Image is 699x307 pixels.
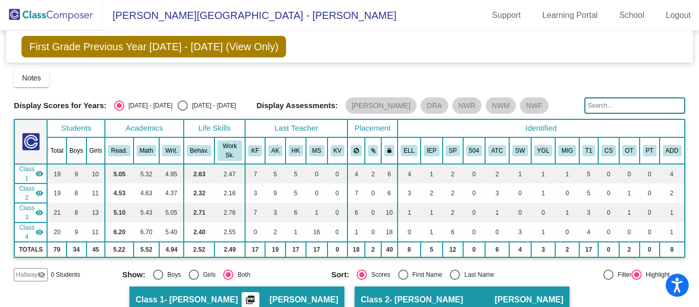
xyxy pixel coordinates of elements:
td: 5.05 [159,203,184,222]
td: 9 [67,164,86,183]
td: 1 [398,203,421,222]
th: Attendance Concern [485,137,509,164]
td: 0 [398,222,421,242]
td: 17 [579,242,599,257]
td: 0 [463,242,486,257]
th: Child Study [598,137,619,164]
td: 2.47 [214,164,245,183]
span: - [PERSON_NAME] [389,295,463,305]
td: 2.55 [214,222,245,242]
td: 2.40 [184,222,214,242]
div: Both [233,270,250,279]
td: 6 [381,164,398,183]
button: YGL [534,145,553,156]
td: 0 [509,183,531,203]
td: 16 [306,222,327,242]
td: 1 [421,222,443,242]
td: 4 [579,222,599,242]
td: 0 [327,242,348,257]
button: AK [268,145,282,156]
td: 0 [365,203,382,222]
span: Class 3 [18,203,35,222]
td: 0 [640,203,660,222]
th: Hannah Kuipers [286,137,306,164]
td: 12 [443,242,463,257]
td: 9 [265,183,286,203]
td: 5.10 [105,203,134,222]
td: 5 [286,183,306,203]
td: 7 [347,183,365,203]
td: 5.52 [134,242,159,257]
td: 0 [327,183,348,203]
span: Class 2 [18,184,35,202]
td: 4.37 [159,183,184,203]
div: [DATE] - [DATE] [188,101,236,110]
td: 2 [555,242,579,257]
button: 504 [466,145,483,156]
mat-chip: DRA [421,97,448,114]
td: 0 [598,183,619,203]
td: 3 [509,222,531,242]
span: [PERSON_NAME][GEOGRAPHIC_DATA] - [PERSON_NAME] [102,7,397,24]
td: 4 [398,164,421,183]
td: 8 [67,183,86,203]
th: Keep with students [365,137,382,164]
td: 3 [245,183,265,203]
td: 1 [286,222,306,242]
td: 4 [509,242,531,257]
button: IEP [424,145,440,156]
mat-chip: NWF [520,97,549,114]
a: Logout [658,7,699,24]
mat-chip: NWR [452,97,482,114]
button: SW [512,145,528,156]
td: 0 [485,222,509,242]
a: School [611,7,652,24]
a: Support [484,7,529,24]
td: Megan Stoneman - Stoneman [14,222,47,242]
td: 1 [306,203,327,222]
span: 0 Students [51,270,80,279]
td: 0 [598,164,619,183]
button: CS [601,145,616,156]
td: 13 [86,203,105,222]
div: First Name [408,270,443,279]
div: Scores [367,270,390,279]
td: 1 [485,203,509,222]
td: 2 [365,242,382,257]
button: PT [643,145,657,156]
td: 0 [463,183,486,203]
td: Kelli Gross - Gross [14,203,47,222]
td: 1 [555,164,579,183]
td: 17 [245,242,265,257]
td: 2.76 [214,203,245,222]
td: 0 [463,164,486,183]
button: KV [331,145,345,156]
mat-chip: [PERSON_NAME] [345,97,417,114]
span: - [PERSON_NAME] [164,295,238,305]
td: 6 [485,242,509,257]
button: MS [309,145,324,156]
td: 34 [67,242,86,257]
td: 6 [443,222,463,242]
td: 2 [485,164,509,183]
td: 0 [306,183,327,203]
td: 5.05 [105,164,134,183]
td: 0 [640,164,660,183]
td: 0 [619,222,640,242]
td: 10 [381,203,398,222]
td: 1 [660,222,685,242]
td: 0 [327,164,348,183]
th: Title I [579,137,599,164]
td: 4.53 [105,183,134,203]
td: 5 [579,164,599,183]
td: 8 [660,242,685,257]
th: Total [47,137,66,164]
td: 5.40 [159,222,184,242]
span: Display Assessments: [256,101,338,110]
td: 45 [86,242,105,257]
mat-icon: visibility [35,189,43,197]
button: HK [289,145,303,156]
td: 1 [509,164,531,183]
mat-radio-group: Select an option [331,270,532,280]
td: 0 [327,203,348,222]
